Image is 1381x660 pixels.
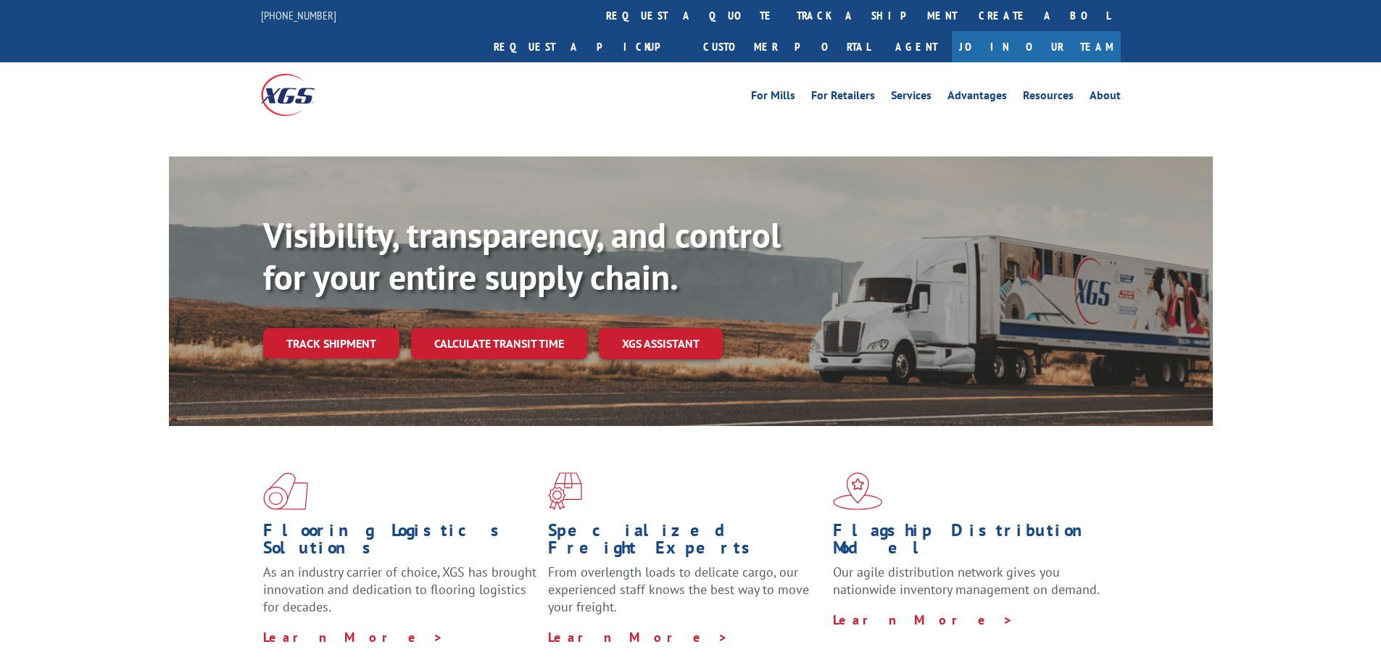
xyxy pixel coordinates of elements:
[881,31,952,62] a: Agent
[263,564,536,615] span: As an industry carrier of choice, XGS has brought innovation and dedication to flooring logistics...
[263,629,444,646] a: Learn More >
[263,328,399,359] a: Track shipment
[833,522,1107,564] h1: Flagship Distribution Model
[833,564,1100,598] span: Our agile distribution network gives you nationwide inventory management on demand.
[263,472,308,510] img: xgs-icon-total-supply-chain-intelligence-red
[483,31,692,62] a: Request a pickup
[261,8,336,22] a: [PHONE_NUMBER]
[833,472,883,510] img: xgs-icon-flagship-distribution-model-red
[263,212,781,299] b: Visibility, transparency, and control for your entire supply chain.
[952,31,1121,62] a: Join Our Team
[1023,90,1074,106] a: Resources
[833,611,1013,628] a: Learn More >
[548,564,822,628] p: From overlength loads to delicate cargo, our experienced staff knows the best way to move your fr...
[599,328,723,359] a: XGS ASSISTANT
[947,90,1007,106] a: Advantages
[548,522,822,564] h1: Specialized Freight Experts
[751,90,795,106] a: For Mills
[891,90,932,106] a: Services
[1090,90,1121,106] a: About
[548,629,729,646] a: Learn More >
[263,522,537,564] h1: Flooring Logistics Solutions
[692,31,881,62] a: Customer Portal
[411,328,587,359] a: Calculate transit time
[811,90,875,106] a: For Retailers
[548,472,582,510] img: xgs-icon-focused-on-flooring-red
